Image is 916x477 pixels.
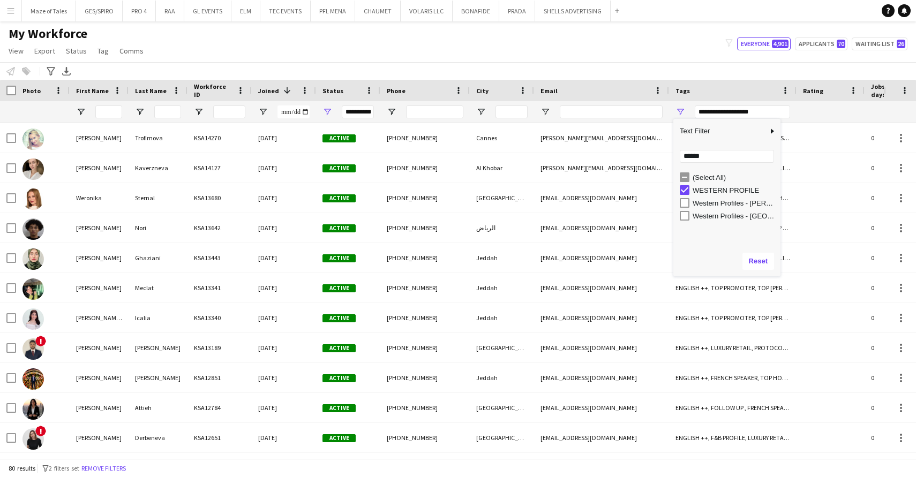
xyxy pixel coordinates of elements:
div: [DATE] [252,243,316,272]
div: [PHONE_NUMBER] [380,243,470,272]
div: CONTACTED BY [PERSON_NAME], ENGLISH ++, [PERSON_NAME] PROFILE, TOP HOST/HOSTESS, TOP PROMOTER, TO... [669,243,797,272]
div: [PERSON_NAME][EMAIL_ADDRESS][DOMAIN_NAME] [534,123,669,153]
button: GL EVENTS [184,1,231,21]
button: Applicants70 [795,37,847,50]
button: Maze of Tales [22,1,76,21]
input: Email Filter Input [560,105,663,118]
div: Attieh [129,393,187,422]
div: Jeddah [470,243,534,272]
button: PRADA [499,1,535,21]
span: Active [322,434,356,442]
button: Open Filter Menu [135,107,145,117]
div: ENGLISH ++, TOP PROMOTER, TOP [PERSON_NAME], WESTERN PROFILE, Western Profiles - Jeddah [669,273,797,302]
div: [PHONE_NUMBER] [380,363,470,392]
button: PFL MENA [311,1,355,21]
img: Nadine Attieh [22,398,44,420]
button: Open Filter Menu [194,107,204,117]
div: Jeddah [470,273,534,302]
div: [PHONE_NUMBER] [380,333,470,362]
button: Open Filter Menu [322,107,332,117]
div: [PERSON_NAME] [70,213,129,243]
div: [PHONE_NUMBER] [380,153,470,183]
div: ENGLISH ++, TOP PROMOTER, TOP [PERSON_NAME], WESTERN PROFILE [669,303,797,332]
span: Phone [387,87,406,95]
span: Status [322,87,343,95]
span: Tag [97,46,109,56]
input: Joined Filter Input [277,105,310,118]
app-action-btn: Advanced filters [44,65,57,78]
button: Open Filter Menu [258,107,268,117]
span: 2 filters set [49,464,79,472]
img: Elena Trofimova [22,128,44,150]
img: Irina Derbeneva [22,428,44,450]
div: [DATE] [252,393,316,422]
div: [PERSON_NAME] [70,273,129,302]
button: Waiting list26 [852,37,907,50]
div: [EMAIL_ADDRESS][DOMAIN_NAME] [534,303,669,332]
button: CHAUMET [355,1,401,21]
span: City [476,87,489,95]
div: [EMAIL_ADDRESS][DOMAIN_NAME] [534,423,669,452]
button: Open Filter Menu [76,107,86,117]
div: KSA13341 [187,273,252,302]
div: [PHONE_NUMBER] [380,393,470,422]
div: [PERSON_NAME] [129,333,187,362]
img: Weronika Sternal [22,188,44,210]
input: Workforce ID Filter Input [213,105,245,118]
div: [PERSON_NAME] [PERSON_NAME] [70,303,129,332]
div: [DATE] [252,213,316,243]
span: Active [322,254,356,262]
div: [EMAIL_ADDRESS][DOMAIN_NAME] [534,363,669,392]
div: Western Profiles - [GEOGRAPHIC_DATA] [693,212,777,220]
span: Photo [22,87,41,95]
a: Status [62,44,91,58]
div: [PHONE_NUMBER] [380,213,470,243]
span: Active [322,224,356,232]
div: ENGLISH ++, LUXURY RETAIL, PROTOCOL, TOP HOST/HOSTESS, TOP MODEL, TOP PROMOTER, TOP [PERSON_NAME]... [669,333,797,362]
span: Active [322,134,356,142]
img: Asfia Ghaziani [22,248,44,270]
button: Everyone4,901 [737,37,791,50]
div: Column Filter [673,119,780,276]
div: [EMAIL_ADDRESS][DOMAIN_NAME] [534,333,669,362]
div: [DATE] [252,303,316,332]
div: CONTACTED BY [PERSON_NAME], ENGLISH ++, [DEMOGRAPHIC_DATA] SPEAKER, TOP HOST/HOSTESS, TOP WAITER,... [669,153,797,183]
div: [GEOGRAPHIC_DATA] [470,393,534,422]
div: KSA13340 [187,303,252,332]
div: (Select All) [693,173,777,181]
div: Meclat [129,273,187,302]
div: ENGLISH ++, TOP HOST/HOSTESS, TOP PROMOTER, TOP [PERSON_NAME], WESTERN PROFILE [669,213,797,243]
button: Reset [742,253,774,270]
button: Open Filter Menu [675,107,685,117]
span: ! [35,426,46,436]
div: KSA13443 [187,243,252,272]
img: Anthony Boulos [22,368,44,390]
span: First Name [76,87,109,95]
div: Jeddah [470,363,534,392]
div: Weronika [70,183,129,213]
div: Icalia [129,303,187,332]
span: Active [322,164,356,172]
img: Thalia Marie Icalia [22,308,44,330]
span: Active [322,374,356,382]
div: Kaverzneva [129,153,187,183]
div: Derbeneva [129,423,187,452]
button: Open Filter Menu [387,107,396,117]
button: VOLARIS LLC [401,1,453,21]
span: Jobs (last 90 days) [871,82,915,99]
div: [GEOGRAPHIC_DATA] [470,333,534,362]
div: Trofimova [129,123,187,153]
div: [GEOGRAPHIC_DATA] [470,183,534,213]
div: [EMAIL_ADDRESS][DOMAIN_NAME] [534,183,669,213]
div: [PHONE_NUMBER] [380,273,470,302]
div: [PERSON_NAME] [70,423,129,452]
input: Search filter values [680,150,774,163]
span: My Workforce [9,26,87,42]
div: [PERSON_NAME] , CONTACTED BY [PERSON_NAME], [DEMOGRAPHIC_DATA] ++, EXPERTS PROFILE, FRENCH SPEAKE... [669,123,797,153]
span: ! [35,336,46,346]
div: [PERSON_NAME] [70,243,129,272]
span: Status [66,46,87,56]
span: 26 [897,40,905,48]
button: TEC EVENTS [260,1,311,21]
a: Export [30,44,59,58]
